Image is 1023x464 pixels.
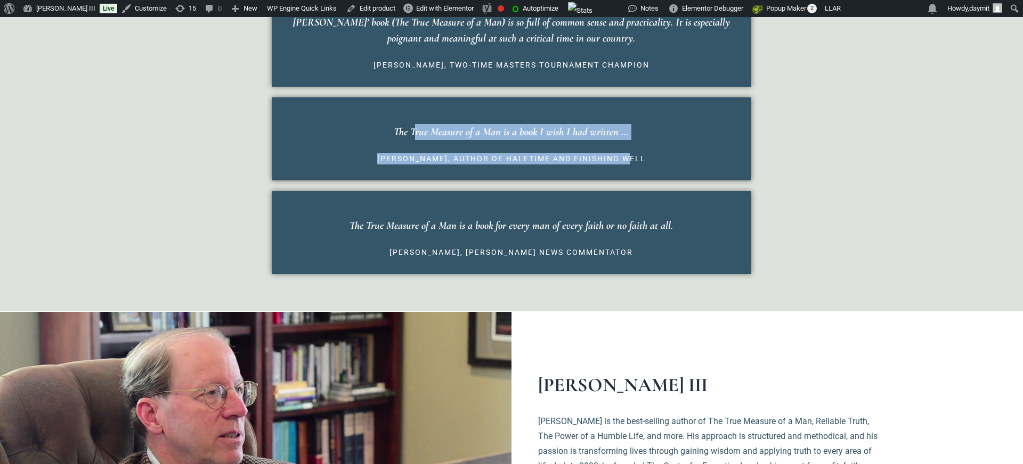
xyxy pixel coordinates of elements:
cite: [PERSON_NAME], author of Halftime and Finishing Well [288,153,735,164]
p: The True Measure of a Man is a book I wish I had written … [288,124,735,140]
p: The True Measure of a Man is a book for every man of every faith or no faith at all. [288,218,735,234]
span: daymit [969,4,989,12]
a: Live [100,4,117,13]
cite: [PERSON_NAME], two-time Masters Tournament champion [288,60,735,71]
span: Edit with Elementor [416,4,474,12]
div: Focus keyphrase not set [498,5,504,12]
p: [PERSON_NAME]’ book (The True Measure of a Man) is so full of common sense and practicality. It i... [288,14,735,46]
cite: [PERSON_NAME], [PERSON_NAME] News commentator [288,247,735,258]
img: Views over 48 hours. Click for more Jetpack Stats. [568,2,592,19]
h1: [PERSON_NAME] III [538,376,879,395]
span: 2 [807,4,817,13]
